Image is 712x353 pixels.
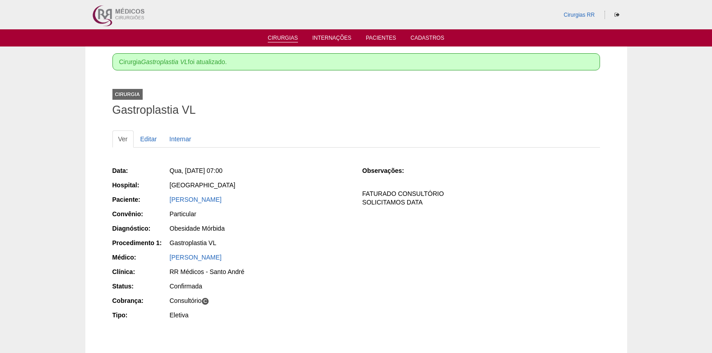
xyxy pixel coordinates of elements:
[170,196,222,203] a: [PERSON_NAME]
[112,311,169,320] div: Tipo:
[362,166,419,175] div: Observações:
[268,35,298,42] a: Cirurgias
[170,282,350,291] div: Confirmada
[366,35,396,44] a: Pacientes
[112,195,169,204] div: Paciente:
[563,12,595,18] a: Cirurgias RR
[170,254,222,261] a: [PERSON_NAME]
[112,296,169,305] div: Cobrança:
[112,253,169,262] div: Médico:
[170,296,350,305] div: Consultório
[170,167,223,174] span: Qua, [DATE] 07:00
[170,267,350,276] div: RR Médicos - Santo André
[112,238,169,247] div: Procedimento 1:
[362,190,600,207] p: FATURADO CONSULTÓRIO SOLICITAMOS DATA
[112,53,600,70] div: Cirurgia foi atualizado.
[112,104,600,116] h1: Gastroplastia VL
[112,282,169,291] div: Status:
[112,166,169,175] div: Data:
[112,224,169,233] div: Diagnóstico:
[112,89,143,100] div: Cirurgia
[112,181,169,190] div: Hospital:
[170,209,350,218] div: Particular
[163,130,197,148] a: Internar
[312,35,352,44] a: Internações
[410,35,444,44] a: Cadastros
[112,209,169,218] div: Convênio:
[112,130,134,148] a: Ver
[170,311,350,320] div: Eletiva
[170,238,350,247] div: Gastroplastia VL
[201,297,209,305] span: C
[135,130,163,148] a: Editar
[614,12,619,18] i: Sair
[170,224,350,233] div: Obesidade Mórbida
[112,267,169,276] div: Clínica:
[170,181,350,190] div: [GEOGRAPHIC_DATA]
[141,58,188,65] em: Gastroplastia VL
